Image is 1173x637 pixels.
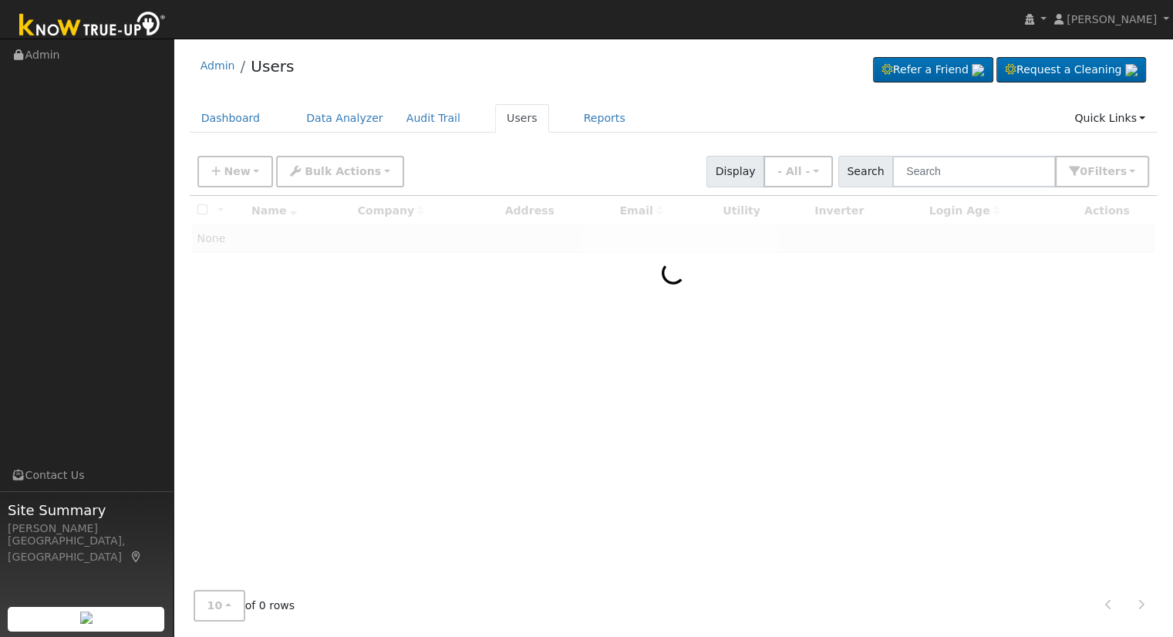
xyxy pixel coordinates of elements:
[197,156,274,187] button: New
[892,156,1056,187] input: Search
[572,104,637,133] a: Reports
[201,59,235,72] a: Admin
[1125,64,1138,76] img: retrieve
[873,57,993,83] a: Refer a Friend
[8,533,165,565] div: [GEOGRAPHIC_DATA], [GEOGRAPHIC_DATA]
[1055,156,1149,187] button: 0Filters
[996,57,1146,83] a: Request a Cleaning
[1063,104,1157,133] a: Quick Links
[295,104,395,133] a: Data Analyzer
[1067,13,1157,25] span: [PERSON_NAME]
[276,156,403,187] button: Bulk Actions
[305,165,381,177] span: Bulk Actions
[80,612,93,624] img: retrieve
[194,590,245,622] button: 10
[1087,165,1127,177] span: Filter
[130,551,143,563] a: Map
[190,104,272,133] a: Dashboard
[763,156,833,187] button: - All -
[706,156,764,187] span: Display
[838,156,893,187] span: Search
[12,8,174,43] img: Know True-Up
[251,57,294,76] a: Users
[194,590,295,622] span: of 0 rows
[1120,165,1126,177] span: s
[8,521,165,537] div: [PERSON_NAME]
[224,165,250,177] span: New
[495,104,549,133] a: Users
[207,599,223,612] span: 10
[395,104,472,133] a: Audit Trail
[972,64,984,76] img: retrieve
[8,500,165,521] span: Site Summary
